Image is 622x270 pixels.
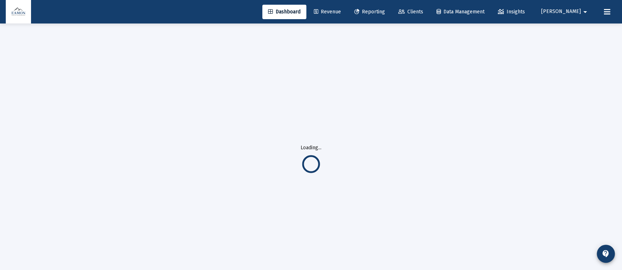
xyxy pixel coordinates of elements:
[262,5,306,19] a: Dashboard
[492,5,531,19] a: Insights
[393,5,429,19] a: Clients
[498,9,525,15] span: Insights
[437,9,485,15] span: Data Management
[398,9,423,15] span: Clients
[581,5,590,19] mat-icon: arrow_drop_down
[349,5,391,19] a: Reporting
[314,9,341,15] span: Revenue
[533,4,598,19] button: [PERSON_NAME]
[601,249,610,258] mat-icon: contact_support
[11,5,26,19] img: Dashboard
[354,9,385,15] span: Reporting
[541,9,581,15] span: [PERSON_NAME]
[268,9,301,15] span: Dashboard
[308,5,347,19] a: Revenue
[431,5,490,19] a: Data Management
